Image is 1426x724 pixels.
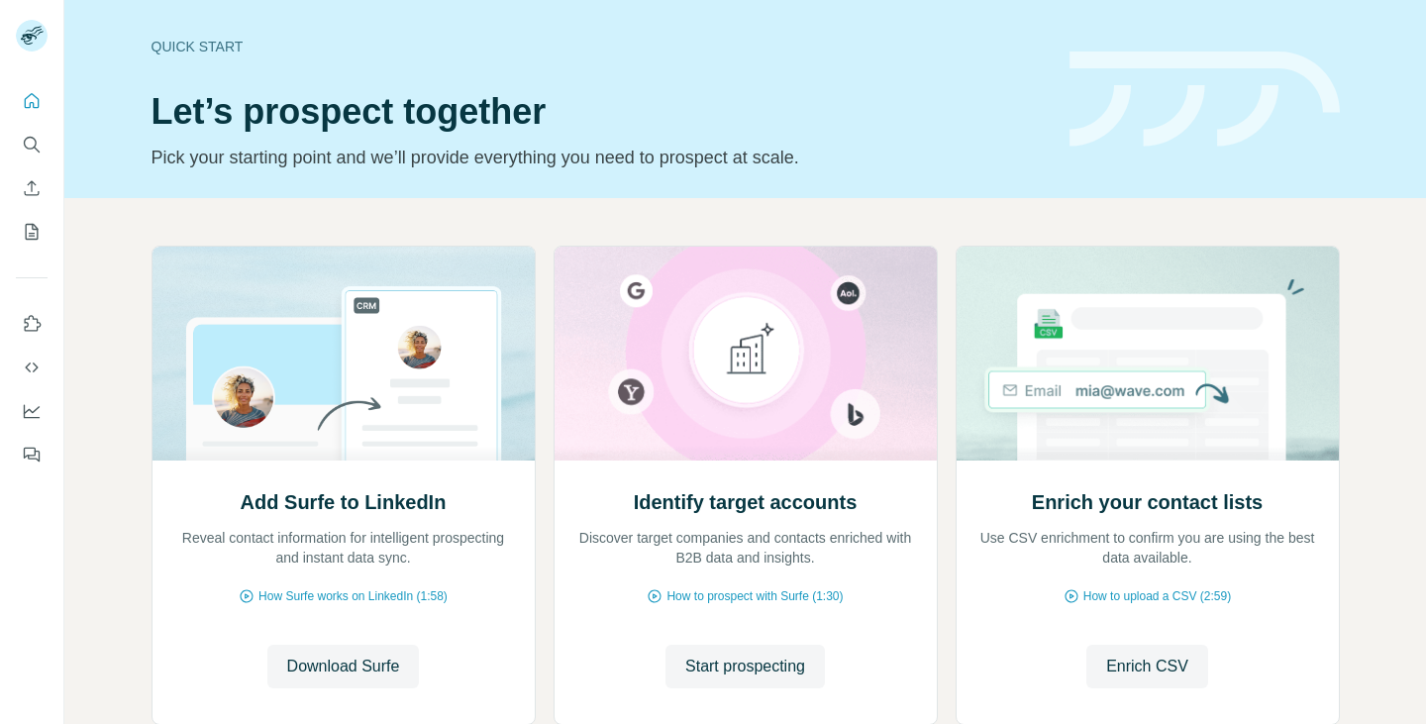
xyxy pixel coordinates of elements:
[16,306,48,342] button: Use Surfe on LinkedIn
[172,528,515,568] p: Reveal contact information for intelligent prospecting and instant data sync.
[554,247,938,461] img: Identify target accounts
[634,488,858,516] h2: Identify target accounts
[956,247,1340,461] img: Enrich your contact lists
[1106,655,1188,678] span: Enrich CSV
[16,83,48,119] button: Quick start
[267,645,420,688] button: Download Surfe
[16,350,48,385] button: Use Surfe API
[16,214,48,250] button: My lists
[152,144,1046,171] p: Pick your starting point and we’ll provide everything you need to prospect at scale.
[16,437,48,472] button: Feedback
[1069,52,1340,148] img: banner
[1086,645,1208,688] button: Enrich CSV
[152,92,1046,132] h1: Let’s prospect together
[574,528,917,568] p: Discover target companies and contacts enriched with B2B data and insights.
[241,488,447,516] h2: Add Surfe to LinkedIn
[16,170,48,206] button: Enrich CSV
[685,655,805,678] span: Start prospecting
[666,587,843,605] span: How to prospect with Surfe (1:30)
[1032,488,1263,516] h2: Enrich your contact lists
[258,587,448,605] span: How Surfe works on LinkedIn (1:58)
[976,528,1319,568] p: Use CSV enrichment to confirm you are using the best data available.
[16,393,48,429] button: Dashboard
[665,645,825,688] button: Start prospecting
[152,37,1046,56] div: Quick start
[152,247,536,461] img: Add Surfe to LinkedIn
[1083,587,1231,605] span: How to upload a CSV (2:59)
[16,127,48,162] button: Search
[287,655,400,678] span: Download Surfe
